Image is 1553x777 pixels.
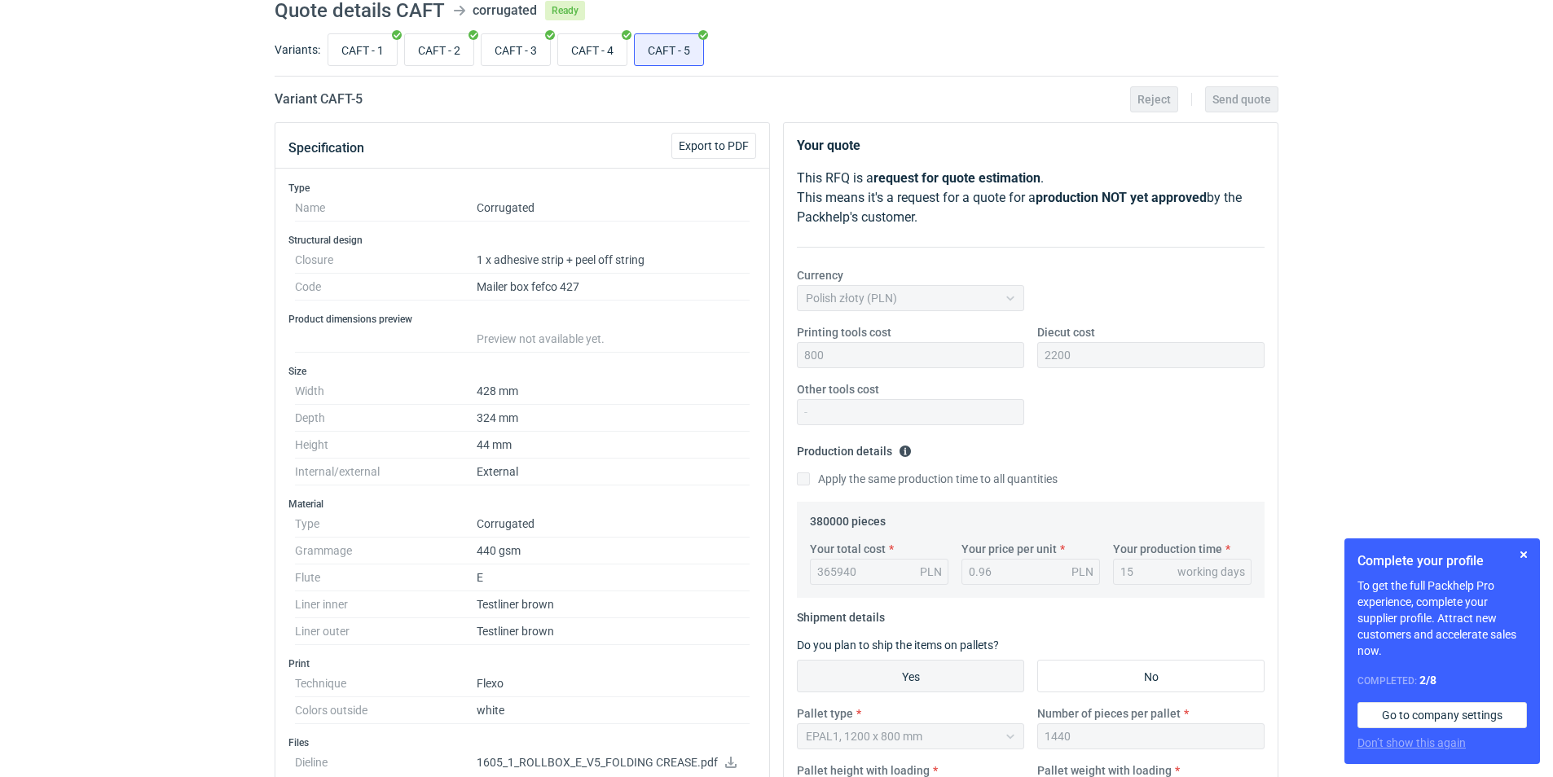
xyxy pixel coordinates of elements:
[679,140,749,151] span: Export to PDF
[671,133,756,159] button: Export to PDF
[477,378,750,405] dd: 428 mm
[288,498,756,511] h3: Material
[797,138,860,153] strong: Your quote
[477,538,750,564] dd: 440 gsm
[557,33,627,66] label: CAFT - 4
[1130,86,1178,112] button: Reject
[1113,541,1222,557] label: Your production time
[477,756,750,770] p: 1605_1_ROLLBOX_E_V5_FOLDING CREASE.pdf
[477,459,750,485] dd: External
[477,591,750,618] dd: Testliner brown
[797,381,879,397] label: Other tools cost
[288,657,756,670] h3: Print
[545,1,585,20] span: Ready
[797,604,885,624] legend: Shipment details
[477,618,750,645] dd: Testliner brown
[275,42,320,58] label: Variants:
[404,33,474,66] label: CAFT - 2
[477,564,750,591] dd: E
[797,438,912,458] legend: Production details
[477,511,750,538] dd: Corrugated
[1037,324,1095,340] label: Diecut cost
[1071,564,1093,580] div: PLN
[295,405,477,432] dt: Depth
[797,267,843,283] label: Currency
[288,234,756,247] h3: Structural design
[1212,94,1271,105] span: Send quote
[797,639,999,652] label: Do you plan to ship the items on pallets?
[1036,190,1207,205] strong: production NOT yet approved
[477,332,605,345] span: Preview not available yet.
[1357,672,1527,689] div: Completed:
[1037,705,1181,722] label: Number of pieces per pallet
[288,182,756,195] h3: Type
[634,33,704,66] label: CAFT - 5
[477,432,750,459] dd: 44 mm
[288,365,756,378] h3: Size
[295,697,477,724] dt: Colors outside
[295,538,477,564] dt: Grammage
[1357,577,1527,659] p: To get the full Packhelp Pro experience, complete your supplier profile. Attract new customers an...
[1177,564,1245,580] div: working days
[477,195,750,222] dd: Corrugated
[275,90,363,109] h2: Variant CAFT - 5
[275,1,445,20] h1: Quote details CAFT
[810,508,886,528] legend: 380000 pieces
[797,169,1265,227] p: This RFQ is a . This means it's a request for a quote for a by the Packhelp's customer.
[473,1,537,20] div: corrugated
[1205,86,1278,112] button: Send quote
[477,405,750,432] dd: 324 mm
[288,313,756,326] h3: Product dimensions preview
[477,274,750,301] dd: Mailer box fefco 427
[295,274,477,301] dt: Code
[295,247,477,274] dt: Closure
[1357,551,1527,571] h1: Complete your profile
[295,459,477,485] dt: Internal/external
[328,33,398,66] label: CAFT - 1
[961,541,1057,557] label: Your price per unit
[295,378,477,405] dt: Width
[873,170,1040,186] strong: request for quote estimation
[477,670,750,697] dd: Flexo
[295,195,477,222] dt: Name
[477,697,750,724] dd: white
[810,541,886,557] label: Your total cost
[1514,545,1533,564] button: Skip for now
[1137,94,1171,105] span: Reject
[1419,674,1436,687] strong: 2 / 8
[481,33,551,66] label: CAFT - 3
[1357,735,1466,751] button: Don’t show this again
[288,736,756,749] h3: Files
[295,564,477,591] dt: Flute
[477,247,750,274] dd: 1 x adhesive strip + peel off string
[295,511,477,538] dt: Type
[295,591,477,618] dt: Liner inner
[920,564,942,580] div: PLN
[295,432,477,459] dt: Height
[295,670,477,697] dt: Technique
[797,705,853,722] label: Pallet type
[797,471,1058,487] label: Apply the same production time to all quantities
[1357,702,1527,728] a: Go to company settings
[797,324,891,340] label: Printing tools cost
[288,129,364,168] button: Specification
[295,618,477,645] dt: Liner outer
